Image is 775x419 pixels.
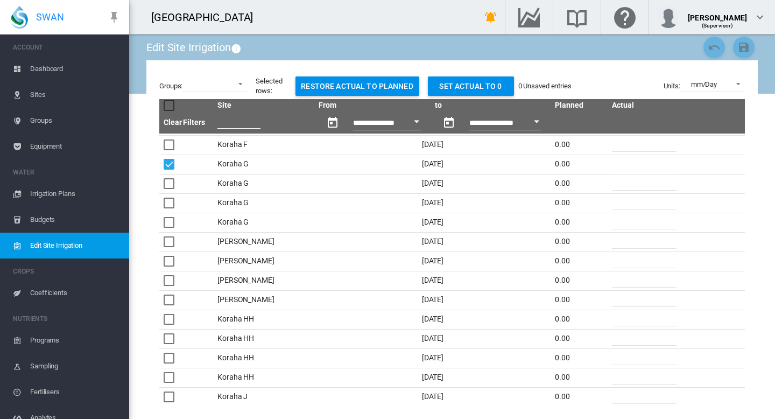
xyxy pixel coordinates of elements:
button: Save Changes [733,37,755,58]
span: SWAN [36,10,64,24]
td: [DATE] [314,387,551,407]
span: WATER [13,164,121,181]
md-icon: Search the knowledge base [564,11,590,24]
span: Groups [30,108,121,134]
button: Restore actual to planned [295,76,419,96]
div: 0.00 [555,275,603,286]
td: [DATE] [314,329,551,348]
td: [DATE] [314,135,551,155]
md-icon: This page allows for manual correction to flow records for sites that are setup for Planned Irrig... [231,42,244,55]
div: 0.00 [555,139,603,150]
td: [PERSON_NAME] [213,232,314,252]
div: Edit Site Irrigation [146,40,244,55]
th: Site [213,99,314,112]
td: [PERSON_NAME] [213,252,314,271]
span: Equipment [30,134,121,159]
th: Actual [608,99,688,112]
td: [DATE] [314,310,551,329]
button: Open calendar [407,112,427,131]
td: Koraha G [213,213,314,232]
div: 0.00 [555,217,603,228]
button: Open calendar [527,112,547,131]
span: CROPS [13,263,121,280]
md-icon: Go to the Data Hub [516,11,542,24]
div: 0.00 [555,314,603,325]
div: mm/Day [691,80,717,88]
div: 0.00 [555,392,603,402]
td: [PERSON_NAME] [213,271,314,290]
th: From [314,99,431,112]
button: md-calendar [322,112,343,134]
td: [DATE] [314,252,551,271]
th: Planned [551,99,608,112]
span: Edit Site Irrigation [30,233,121,259]
md-icon: icon-chevron-down [753,11,766,24]
button: Set actual to 0 [428,76,514,96]
button: md-calendar [438,112,460,134]
div: 0.00 [555,353,603,364]
a: Clear Filters [164,118,205,127]
td: [PERSON_NAME] [213,290,314,310]
div: [PERSON_NAME] [688,8,747,19]
td: [DATE] [314,348,551,368]
td: Koraha HH [213,310,314,329]
span: Coefficients [30,280,121,306]
td: [DATE] [314,155,551,174]
md-icon: icon-pin [108,11,121,24]
div: [GEOGRAPHIC_DATA] [151,10,263,25]
th: to [431,99,551,112]
div: 0.00 [555,198,603,208]
md-icon: icon-bell-ring [484,11,497,24]
span: Irrigation Plans [30,181,121,207]
div: 0.00 [555,236,603,247]
div: 0.00 [555,159,603,170]
md-icon: Click here for help [612,11,638,24]
td: [DATE] [314,174,551,193]
td: Koraha HH [213,329,314,348]
td: [DATE] [314,193,551,213]
img: SWAN-Landscape-Logo-Colour-drop.png [11,6,28,29]
button: Cancel Changes [703,37,725,58]
td: Koraha J [213,387,314,407]
td: Koraha HH [213,348,314,368]
div: 0.00 [555,178,603,189]
div: 0.00 [555,333,603,344]
span: Sampling [30,353,121,379]
span: Fertilisers [30,379,121,405]
span: NUTRIENTS [13,310,121,327]
span: (Supervisor) [702,23,734,29]
td: [DATE] [314,290,551,310]
span: Dashboard [30,56,121,82]
label: Groups: [159,81,182,91]
div: 0 Unsaved entries [518,81,572,91]
img: profile.jpg [658,6,679,28]
div: 0.00 [555,256,603,267]
td: [DATE] [314,271,551,290]
md-icon: icon-undo [708,41,721,54]
td: Koraha G [213,174,314,193]
button: icon-bell-ring [480,6,502,28]
div: Selected rows: [256,76,282,96]
td: Koraha G [213,155,314,174]
span: Sites [30,82,121,108]
td: [DATE] [314,232,551,252]
span: Budgets [30,207,121,233]
span: ACCOUNT [13,39,121,56]
div: 0.00 [555,295,603,305]
div: 0.00 [555,372,603,383]
td: Koraha HH [213,368,314,387]
label: Units: [664,81,680,91]
td: [DATE] [314,213,551,232]
td: Koraha F [213,135,314,155]
span: Programs [30,327,121,353]
td: [DATE] [314,368,551,387]
md-icon: icon-content-save [737,41,750,54]
td: Koraha G [213,193,314,213]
